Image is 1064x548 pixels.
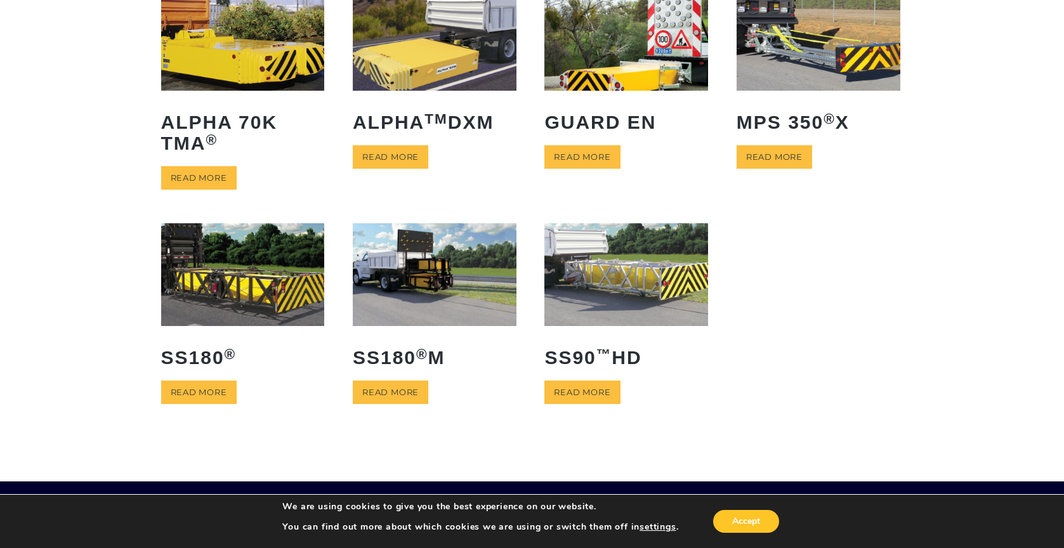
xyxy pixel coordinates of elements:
[161,102,325,163] h2: ALPHA 70K TMA
[544,223,708,377] a: SS90™HD
[161,166,237,190] a: Read more about “ALPHA 70K TMA®”
[544,337,708,377] h2: SS90 HD
[640,521,676,533] button: settings
[206,132,218,148] sup: ®
[544,145,620,169] a: Read more about “GUARD EN”
[737,102,900,142] h2: MPS 350 X
[225,346,237,362] sup: ®
[161,337,325,377] h2: SS180
[282,521,678,533] p: You can find out more about which cookies we are using or switch them off in .
[544,102,708,142] h2: GUARD EN
[596,346,612,362] sup: ™
[161,381,237,404] a: Read more about “SS180®”
[713,510,779,533] button: Accept
[353,145,428,169] a: Read more about “ALPHATM DXM”
[353,223,516,377] a: SS180®M
[824,111,836,127] sup: ®
[161,223,325,377] a: SS180®
[416,346,428,362] sup: ®
[737,145,812,169] a: Read more about “MPS 350® X”
[424,111,448,127] sup: TM
[282,501,678,512] p: We are using cookies to give you the best experience on our website.
[544,381,620,404] a: Read more about “SS90™ HD”
[353,102,516,142] h2: ALPHA DXM
[353,337,516,377] h2: SS180 M
[353,381,428,404] a: Read more about “SS180® M”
